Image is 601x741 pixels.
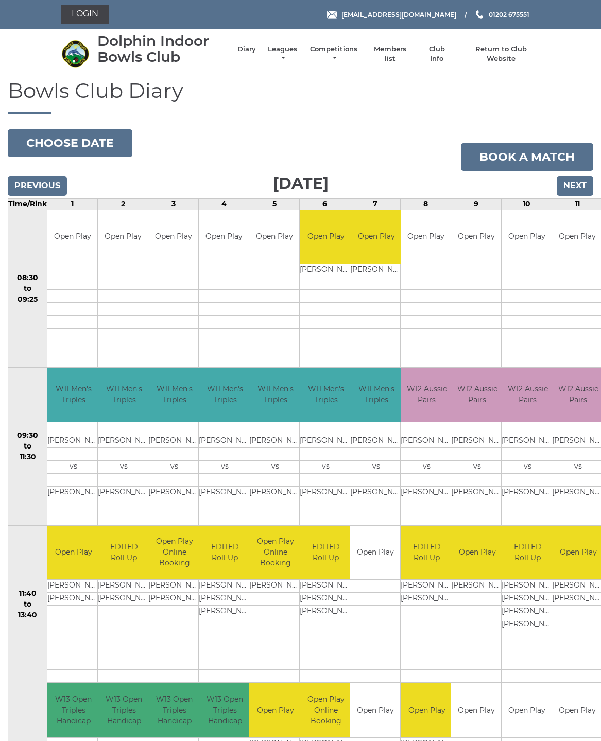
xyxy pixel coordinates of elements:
td: Open Play [98,210,148,264]
td: [PERSON_NAME] [199,593,251,606]
td: W12 Aussie Pairs [502,368,554,422]
td: Open Play [300,210,352,264]
td: [PERSON_NAME] [350,435,402,447]
td: 4 [199,198,249,210]
td: 8 [401,198,451,210]
button: Choose date [8,129,132,157]
td: [PERSON_NAME] [300,580,352,593]
td: [PERSON_NAME] [502,580,554,593]
td: [PERSON_NAME] [199,580,251,593]
h1: Bowls Club Diary [8,79,593,114]
td: W11 Men's Triples [148,368,200,422]
td: [PERSON_NAME] [47,580,99,593]
td: vs [502,460,554,473]
a: Members list [369,45,411,63]
td: W13 Open Triples Handicap [199,683,251,737]
td: Open Play Online Booking [300,683,352,737]
td: [PERSON_NAME] [199,486,251,499]
td: EDITED Roll Up [199,526,251,580]
td: 09:30 to 11:30 [8,368,47,526]
a: Leagues [266,45,299,63]
td: [PERSON_NAME] [249,580,301,593]
td: vs [98,460,150,473]
td: [PERSON_NAME] [451,580,503,593]
img: Phone us [476,10,483,19]
td: 6 [300,198,350,210]
td: Open Play [47,526,99,580]
td: Open Play [350,683,400,737]
td: vs [300,460,352,473]
td: W11 Men's Triples [300,368,352,422]
td: [PERSON_NAME] [300,435,352,447]
td: Open Play [47,210,97,264]
td: [PERSON_NAME] [148,435,200,447]
td: [PERSON_NAME] [47,486,99,499]
td: 2 [98,198,148,210]
td: Open Play [249,683,301,737]
td: [PERSON_NAME] [300,486,352,499]
td: [PERSON_NAME] [199,606,251,618]
td: W11 Men's Triples [249,368,301,422]
td: [PERSON_NAME] [401,435,453,447]
td: W12 Aussie Pairs [451,368,503,422]
td: [PERSON_NAME] [199,435,251,447]
td: vs [249,460,301,473]
td: Open Play [401,683,453,737]
td: [PERSON_NAME] [249,435,301,447]
td: EDITED Roll Up [401,526,453,580]
td: Open Play [502,683,552,737]
td: [PERSON_NAME] [451,435,503,447]
td: Open Play [148,210,198,264]
td: W13 Open Triples Handicap [148,683,200,737]
td: 11:40 to 13:40 [8,525,47,683]
td: [PERSON_NAME] [401,593,453,606]
td: Open Play [249,210,299,264]
input: Next [557,176,593,196]
td: vs [350,460,402,473]
td: vs [401,460,453,473]
td: Open Play [502,210,552,264]
td: [PERSON_NAME] [300,264,352,277]
td: W12 Aussie Pairs [401,368,453,422]
td: Open Play [199,210,249,264]
td: Open Play [451,210,501,264]
td: [PERSON_NAME] [47,593,99,606]
input: Previous [8,176,67,196]
td: [PERSON_NAME] [401,486,453,499]
a: Book a match [461,143,593,171]
a: Club Info [422,45,452,63]
td: [PERSON_NAME] [98,593,150,606]
td: 5 [249,198,300,210]
td: [PERSON_NAME] [98,580,150,593]
td: vs [148,460,200,473]
td: [PERSON_NAME] [451,486,503,499]
td: 08:30 to 09:25 [8,210,47,368]
td: [PERSON_NAME] [502,435,554,447]
td: EDITED Roll Up [502,526,554,580]
td: [PERSON_NAME] [98,435,150,447]
td: Open Play Online Booking [249,526,301,580]
span: [EMAIL_ADDRESS][DOMAIN_NAME] [341,10,456,18]
td: 1 [47,198,98,210]
td: [PERSON_NAME] [502,618,554,631]
td: vs [47,460,99,473]
td: [PERSON_NAME] [148,580,200,593]
td: Open Play [401,210,451,264]
td: 9 [451,198,502,210]
img: Email [327,11,337,19]
td: W13 Open Triples Handicap [98,683,150,737]
a: Return to Club Website [462,45,540,63]
a: Competitions [309,45,358,63]
td: vs [199,460,251,473]
td: Open Play [350,526,400,580]
a: Email [EMAIL_ADDRESS][DOMAIN_NAME] [327,10,456,20]
td: W11 Men's Triples [350,368,402,422]
td: [PERSON_NAME] [350,486,402,499]
td: 3 [148,198,199,210]
td: Open Play [451,526,503,580]
td: [PERSON_NAME] [300,593,352,606]
td: [PERSON_NAME] [249,486,301,499]
td: [PERSON_NAME] [401,580,453,593]
td: [PERSON_NAME] [148,486,200,499]
td: [PERSON_NAME] [148,593,200,606]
